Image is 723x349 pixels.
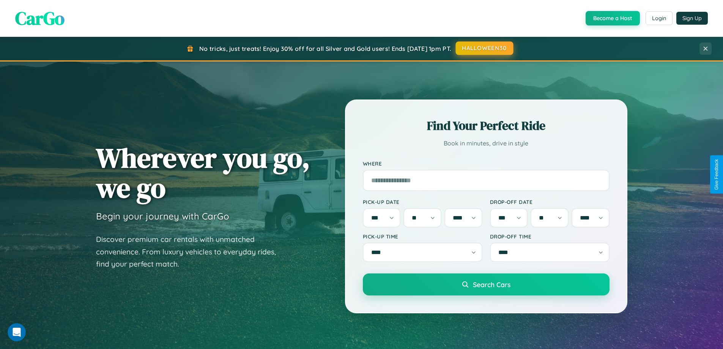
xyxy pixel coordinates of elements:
[363,117,610,134] h2: Find Your Perfect Ride
[490,233,610,240] label: Drop-off Time
[96,210,229,222] h3: Begin your journey with CarGo
[15,6,65,31] span: CarGo
[456,41,514,55] button: HALLOWEEN30
[676,12,708,25] button: Sign Up
[8,323,26,341] iframe: Intercom live chat
[96,233,286,270] p: Discover premium car rentals with unmatched convenience. From luxury vehicles to everyday rides, ...
[490,199,610,205] label: Drop-off Date
[646,11,673,25] button: Login
[473,280,510,289] span: Search Cars
[714,159,719,190] div: Give Feedback
[363,199,482,205] label: Pick-up Date
[199,45,451,52] span: No tricks, just treats! Enjoy 30% off for all Silver and Gold users! Ends [DATE] 1pm PT.
[363,273,610,295] button: Search Cars
[363,160,610,167] label: Where
[586,11,640,25] button: Become a Host
[363,138,610,149] p: Book in minutes, drive in style
[363,233,482,240] label: Pick-up Time
[96,143,310,203] h1: Wherever you go, we go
